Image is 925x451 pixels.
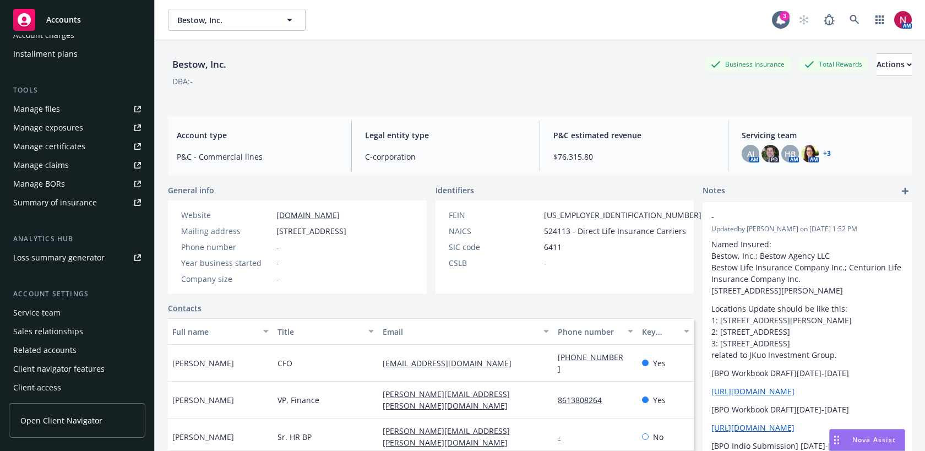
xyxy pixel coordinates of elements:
[168,57,231,72] div: Bestow, Inc.
[177,14,273,26] span: Bestow, Inc.
[181,273,272,285] div: Company size
[383,426,516,448] a: [PERSON_NAME][EMAIL_ADDRESS][PERSON_NAME][DOMAIN_NAME]
[449,257,540,269] div: CSLB
[653,431,663,443] span: No
[711,211,874,222] span: -
[793,9,815,31] a: Start snowing
[711,404,903,415] p: [BPO Workbook DRAFT][DATE]-[DATE]
[703,184,725,198] span: Notes
[894,11,912,29] img: photo
[177,151,338,162] span: P&C - Commercial lines
[711,386,795,396] a: [URL][DOMAIN_NAME]
[172,357,234,369] span: [PERSON_NAME]
[13,341,77,359] div: Related accounts
[168,184,214,196] span: General info
[20,415,102,426] span: Open Client Navigator
[177,129,338,141] span: Account type
[899,184,912,198] a: add
[823,150,831,157] a: +3
[168,318,273,345] button: Full name
[558,432,569,442] a: -
[276,225,346,237] span: [STREET_ADDRESS]
[13,249,105,267] div: Loss summary generator
[168,9,306,31] button: Bestow, Inc.
[9,156,145,174] a: Manage claims
[544,209,701,221] span: [US_EMPLOYER_IDENTIFICATION_NUMBER]
[277,394,319,406] span: VP, Finance
[711,338,903,349] h1: 3: [STREET_ADDRESS]
[711,422,795,433] a: [URL][DOMAIN_NAME]
[747,148,754,160] span: AJ
[449,209,540,221] div: FEIN
[13,156,69,174] div: Manage claims
[742,129,903,141] span: Servicing team
[780,11,790,21] div: 3
[558,352,623,374] a: [PHONE_NUMBER]
[9,85,145,96] div: Tools
[449,241,540,253] div: SIC code
[799,57,868,71] div: Total Rewards
[653,357,666,369] span: Yes
[13,45,78,63] div: Installment plans
[9,304,145,322] a: Service team
[558,395,611,405] a: 8613808264
[168,302,202,314] a: Contacts
[9,4,145,35] a: Accounts
[818,9,840,31] a: Report a Bug
[181,209,272,221] div: Website
[553,318,638,345] button: Phone number
[9,138,145,155] a: Manage certificates
[653,394,666,406] span: Yes
[277,326,362,338] div: Title
[13,304,61,322] div: Service team
[13,175,65,193] div: Manage BORs
[9,323,145,340] a: Sales relationships
[9,26,145,44] a: Account charges
[711,326,903,338] h1: 2: [STREET_ADDRESS]
[181,241,272,253] div: Phone number
[46,15,81,24] span: Accounts
[378,318,553,345] button: Email
[383,358,520,368] a: [EMAIL_ADDRESS][DOMAIN_NAME]
[172,326,257,338] div: Full name
[13,100,60,118] div: Manage files
[9,45,145,63] a: Installment plans
[852,435,896,444] span: Nova Assist
[436,184,474,196] span: Identifiers
[829,429,905,451] button: Nova Assist
[383,326,537,338] div: Email
[869,9,891,31] a: Switch app
[705,57,790,71] div: Business Insurance
[9,175,145,193] a: Manage BORs
[276,257,279,269] span: -
[553,151,715,162] span: $76,315.80
[172,431,234,443] span: [PERSON_NAME]
[276,241,279,253] span: -
[13,26,74,44] div: Account charges
[181,257,272,269] div: Year business started
[558,326,621,338] div: Phone number
[9,249,145,267] a: Loss summary generator
[711,238,903,296] p: Named Insured: Bestow, Inc.; Bestow Agency LLC Bestow Life Insurance Company Inc.; Centurion Life...
[877,53,912,75] button: Actions
[276,273,279,285] span: -
[9,233,145,244] div: Analytics hub
[9,119,145,137] a: Manage exposures
[172,75,193,87] div: DBA: -
[711,314,903,326] h1: 1: [STREET_ADDRESS][PERSON_NAME]
[277,357,292,369] span: CFO
[9,100,145,118] a: Manage files
[553,129,715,141] span: P&C estimated revenue
[877,54,912,75] div: Actions
[13,323,83,340] div: Sales relationships
[544,241,562,253] span: 6411
[9,341,145,359] a: Related accounts
[13,119,83,137] div: Manage exposures
[365,129,526,141] span: Legal entity type
[172,394,234,406] span: [PERSON_NAME]
[642,326,677,338] div: Key contact
[638,318,694,345] button: Key contact
[181,225,272,237] div: Mailing address
[13,194,97,211] div: Summary of insurance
